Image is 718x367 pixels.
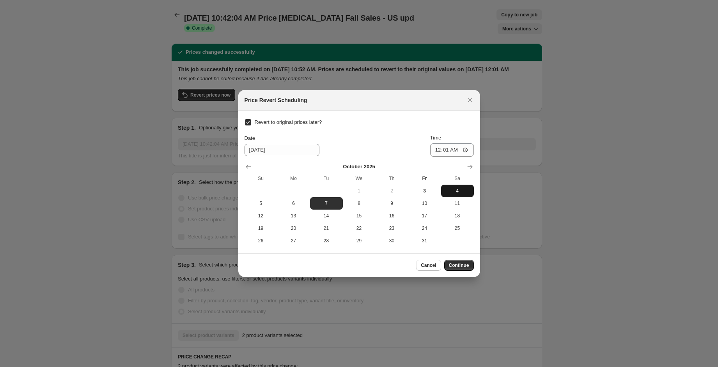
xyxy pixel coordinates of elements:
span: Tu [313,175,340,182]
span: Su [248,175,274,182]
span: 6 [280,200,307,206]
button: Close [464,95,475,106]
span: 12 [248,213,274,219]
span: 9 [379,200,405,206]
th: Friday [408,172,441,185]
button: Thursday October 30 2025 [376,235,408,247]
span: Date [245,135,255,141]
button: Friday October 24 2025 [408,222,441,235]
span: 8 [346,200,372,206]
span: 3 [411,188,438,194]
span: Th [379,175,405,182]
th: Saturday [441,172,474,185]
button: Sunday October 19 2025 [245,222,277,235]
span: 26 [248,238,274,244]
button: Saturday October 25 2025 [441,222,474,235]
button: Wednesday October 29 2025 [343,235,376,247]
th: Thursday [376,172,408,185]
span: Sa [444,175,471,182]
span: 5 [248,200,274,206]
th: Sunday [245,172,277,185]
span: 24 [411,225,438,231]
span: 18 [444,213,471,219]
span: Revert to original prices later? [255,119,322,125]
input: 12:00 [430,143,474,157]
button: Monday October 13 2025 [277,210,310,222]
th: Wednesday [343,172,376,185]
button: Show previous month, September 2025 [243,161,254,172]
span: 16 [379,213,405,219]
span: 10 [411,200,438,206]
button: Saturday October 4 2025 [441,185,474,197]
button: Monday October 6 2025 [277,197,310,210]
span: 2 [379,188,405,194]
button: Sunday October 12 2025 [245,210,277,222]
span: 22 [346,225,372,231]
input: 10/3/2025 [245,144,319,156]
span: 13 [280,213,307,219]
span: 4 [444,188,471,194]
span: 28 [313,238,340,244]
button: Thursday October 2 2025 [376,185,408,197]
button: Monday October 20 2025 [277,222,310,235]
span: 25 [444,225,471,231]
h2: Price Revert Scheduling [245,96,307,104]
button: Tuesday October 7 2025 [310,197,343,210]
button: Sunday October 5 2025 [245,197,277,210]
button: Tuesday October 28 2025 [310,235,343,247]
th: Tuesday [310,172,343,185]
button: Saturday October 11 2025 [441,197,474,210]
span: 21 [313,225,340,231]
span: 15 [346,213,372,219]
button: Continue [444,260,474,271]
span: 29 [346,238,372,244]
span: Continue [449,262,469,268]
span: Fr [411,175,438,182]
span: Time [430,135,441,141]
span: 11 [444,200,471,206]
button: Friday October 10 2025 [408,197,441,210]
span: 31 [411,238,438,244]
button: Monday October 27 2025 [277,235,310,247]
button: Thursday October 9 2025 [376,197,408,210]
button: Wednesday October 22 2025 [343,222,376,235]
span: 17 [411,213,438,219]
button: Thursday October 16 2025 [376,210,408,222]
button: Cancel [416,260,441,271]
th: Monday [277,172,310,185]
span: 20 [280,225,307,231]
button: Today Friday October 3 2025 [408,185,441,197]
button: Wednesday October 15 2025 [343,210,376,222]
span: We [346,175,372,182]
button: Thursday October 23 2025 [376,222,408,235]
span: 19 [248,225,274,231]
span: 14 [313,213,340,219]
button: Saturday October 18 2025 [441,210,474,222]
button: Show next month, November 2025 [464,161,475,172]
span: Cancel [421,262,436,268]
button: Friday October 17 2025 [408,210,441,222]
button: Friday October 31 2025 [408,235,441,247]
span: 23 [379,225,405,231]
span: 1 [346,188,372,194]
button: Tuesday October 14 2025 [310,210,343,222]
span: Mo [280,175,307,182]
button: Wednesday October 1 2025 [343,185,376,197]
span: 7 [313,200,340,206]
button: Wednesday October 8 2025 [343,197,376,210]
button: Sunday October 26 2025 [245,235,277,247]
button: Tuesday October 21 2025 [310,222,343,235]
span: 30 [379,238,405,244]
span: 27 [280,238,307,244]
